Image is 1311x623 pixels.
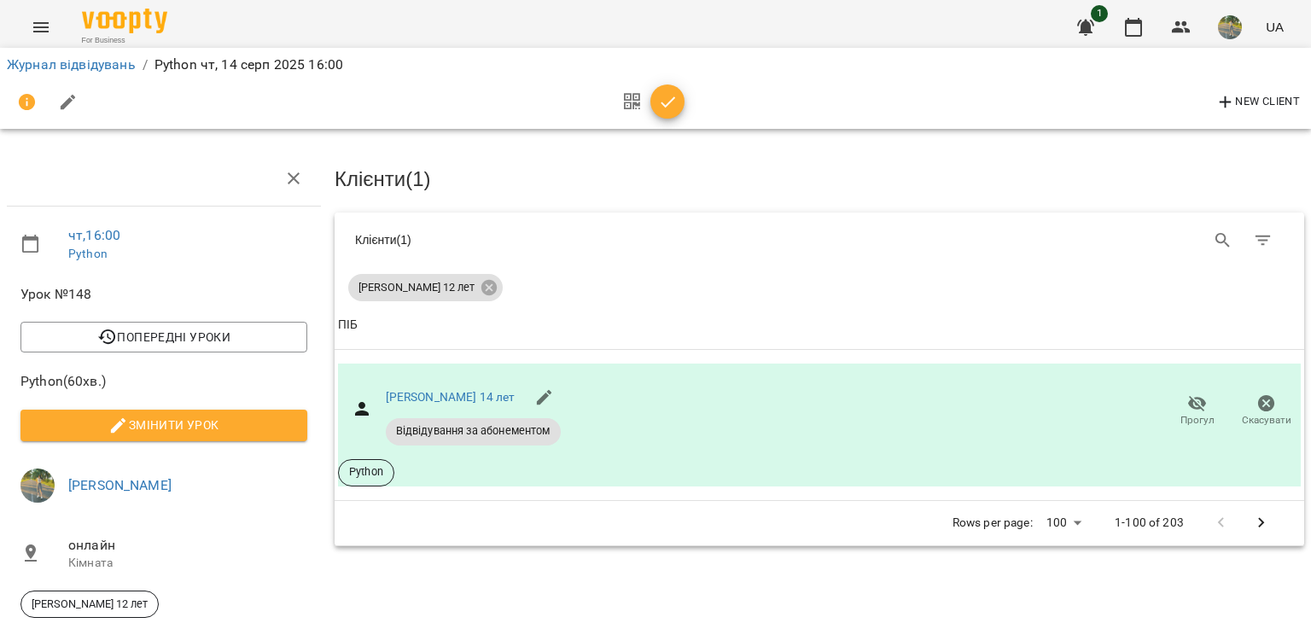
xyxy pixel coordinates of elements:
[1218,15,1242,39] img: cc86a7d391a927a8a2da6048dc44c688.jpg
[20,7,61,48] button: Menu
[338,315,358,335] div: Sort
[1215,92,1300,113] span: New Client
[1040,510,1087,535] div: 100
[348,274,503,301] div: [PERSON_NAME] 12 лет
[34,327,294,347] span: Попередні уроки
[20,371,307,392] span: Python ( 60 хв. )
[953,515,1033,532] p: Rows per page:
[1241,503,1282,544] button: Next Page
[1243,220,1284,261] button: Фільтр
[20,410,307,440] button: Змінити урок
[386,390,516,404] a: [PERSON_NAME] 14 лет
[82,9,167,33] img: Voopty Logo
[339,464,393,480] span: Python
[1162,387,1232,435] button: Прогул
[20,322,307,352] button: Попередні уроки
[1091,5,1108,22] span: 1
[34,415,294,435] span: Змінити урок
[82,35,167,46] span: For Business
[68,227,120,243] a: чт , 16:00
[68,555,307,572] p: Кімната
[335,168,1304,190] h3: Клієнти ( 1 )
[1203,220,1244,261] button: Search
[1180,413,1215,428] span: Прогул
[335,213,1304,267] div: Table Toolbar
[338,315,1301,335] span: ПІБ
[21,597,158,612] span: [PERSON_NAME] 12 лет
[20,591,159,618] div: [PERSON_NAME] 12 лет
[355,231,807,248] div: Клієнти ( 1 )
[143,55,148,75] li: /
[1266,18,1284,36] span: UA
[154,55,343,75] p: Python чт, 14 серп 2025 16:00
[68,247,108,260] a: Python
[7,55,1304,75] nav: breadcrumb
[7,56,136,73] a: Журнал відвідувань
[338,315,358,335] div: ПІБ
[20,469,55,503] img: cc86a7d391a927a8a2da6048dc44c688.jpg
[386,423,561,439] span: Відвідування за абонементом
[348,280,485,295] span: [PERSON_NAME] 12 лет
[1211,89,1304,116] button: New Client
[1259,11,1291,43] button: UA
[1242,413,1291,428] span: Скасувати
[1232,387,1301,435] button: Скасувати
[1115,515,1184,532] p: 1-100 of 203
[68,477,172,493] a: [PERSON_NAME]
[20,284,307,305] span: Урок №148
[68,535,307,556] span: онлайн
